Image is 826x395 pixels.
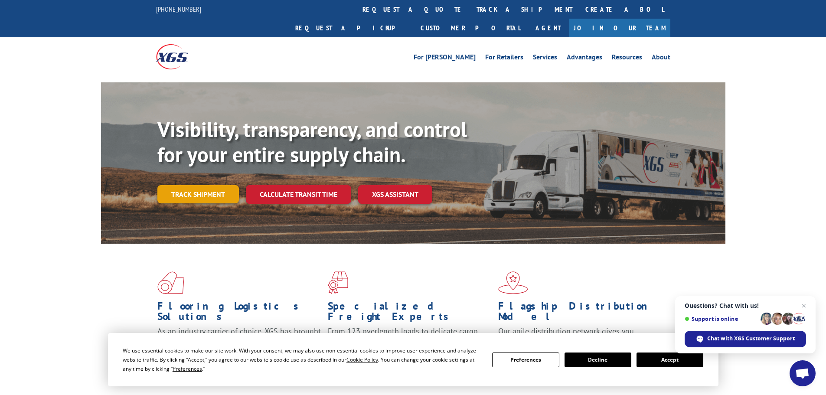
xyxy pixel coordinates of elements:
a: XGS ASSISTANT [358,185,432,204]
h1: Specialized Freight Experts [328,301,492,326]
img: xgs-icon-total-supply-chain-intelligence-red [157,271,184,294]
button: Decline [565,353,631,367]
img: xgs-icon-focused-on-flooring-red [328,271,348,294]
button: Accept [637,353,703,367]
a: For Retailers [485,54,523,63]
a: Request a pickup [289,19,414,37]
button: Preferences [492,353,559,367]
a: Advantages [567,54,602,63]
span: Cookie Policy [346,356,378,363]
a: Join Our Team [569,19,670,37]
a: Track shipment [157,185,239,203]
a: Resources [612,54,642,63]
span: Chat with XGS Customer Support [685,331,806,347]
span: Support is online [685,316,757,322]
span: Questions? Chat with us! [685,302,806,309]
a: [PHONE_NUMBER] [156,5,201,13]
a: Customer Portal [414,19,527,37]
b: Visibility, transparency, and control for your entire supply chain. [157,116,467,168]
a: Agent [527,19,569,37]
span: Our agile distribution network gives you nationwide inventory management on demand. [498,326,658,346]
a: Calculate transit time [246,185,351,204]
h1: Flooring Logistics Solutions [157,301,321,326]
h1: Flagship Distribution Model [498,301,662,326]
span: As an industry carrier of choice, XGS has brought innovation and dedication to flooring logistics... [157,326,321,357]
img: xgs-icon-flagship-distribution-model-red [498,271,528,294]
p: From 123 overlength loads to delicate cargo, our experienced staff knows the best way to move you... [328,326,492,365]
a: For [PERSON_NAME] [414,54,476,63]
span: Preferences [173,365,202,372]
div: We use essential cookies to make our site work. With your consent, we may also use non-essential ... [123,346,482,373]
a: Open chat [790,360,816,386]
span: Chat with XGS Customer Support [707,335,795,343]
a: About [652,54,670,63]
div: Cookie Consent Prompt [108,333,718,386]
a: Services [533,54,557,63]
